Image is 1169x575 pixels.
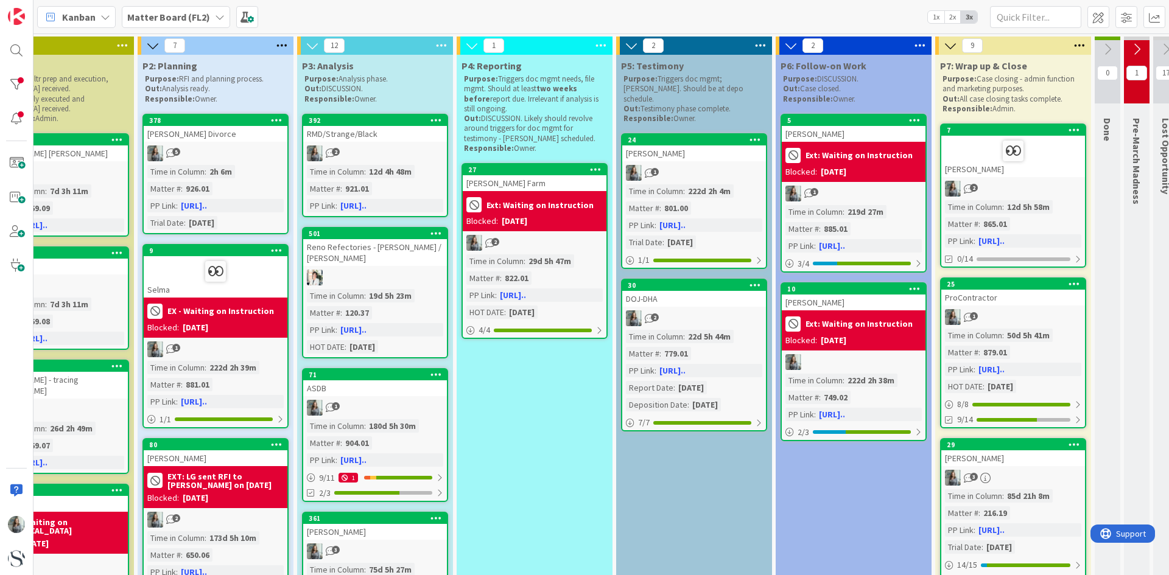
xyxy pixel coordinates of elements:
[183,321,208,334] div: [DATE]
[304,94,354,104] strong: Responsible:
[303,470,447,486] div: 9/111
[147,341,163,357] img: LG
[303,369,447,396] div: 71ASDB
[307,306,340,319] div: Matter #
[307,289,364,302] div: Time in Column
[1004,329,1053,342] div: 50d 5h 41m
[947,126,1085,134] div: 7
[303,115,447,142] div: 392RMD/Strange/Black
[622,291,766,307] div: DOJ-DHA
[307,400,323,416] img: LG
[464,114,605,144] p: DISCUSSION. Likely should revolve around triggers for doc mgmt for testimony - [PERSON_NAME] sche...
[307,340,345,354] div: HOT DATE
[145,94,195,104] strong: Responsible:
[626,347,659,360] div: Matter #
[662,235,664,249] span: :
[821,166,846,178] div: [DATE]
[144,341,287,357] div: LG
[783,94,833,104] strong: Responsible:
[978,346,980,359] span: :
[810,188,818,196] span: 1
[806,151,913,159] b: Ext: Waiting on Instruction
[303,400,447,416] div: LG
[782,115,925,126] div: 5
[626,165,642,181] img: LG
[651,168,659,176] span: 1
[664,235,696,249] div: [DATE]
[309,229,447,238] div: 501
[651,313,659,321] span: 2
[303,543,447,559] div: LG
[943,104,1084,114] p: Admin.
[303,228,447,266] div: 501Reno Refectories - [PERSON_NAME] / [PERSON_NAME]
[978,524,1005,535] a: [URL]..
[23,315,53,328] div: 869.08
[628,136,766,144] div: 24
[342,306,372,319] div: 120.37
[941,279,1085,290] div: 25
[149,246,287,255] div: 9
[622,134,766,145] div: 24
[626,235,662,249] div: Trial Date
[782,284,925,294] div: 10
[464,144,605,153] p: Owner.
[685,184,734,198] div: 222d 2h 4m
[366,165,415,178] div: 12d 4h 48m
[502,271,532,285] div: 822.01
[304,94,446,104] p: Owner.
[127,11,210,23] b: Matter Board (FL2)
[145,74,179,84] strong: Purpose:
[978,217,980,231] span: :
[21,333,47,344] a: [URL]..
[345,340,346,354] span: :
[943,74,977,84] strong: Purpose:
[524,254,525,268] span: :
[463,322,606,338] div: 4/4
[145,94,286,104] p: Owner.
[142,60,197,72] span: P2: Planning
[643,38,664,53] span: 2
[147,199,176,212] div: PP Link
[500,290,526,301] a: [URL]..
[941,136,1085,177] div: [PERSON_NAME]
[26,2,55,16] span: Support
[1002,329,1004,342] span: :
[941,290,1085,305] div: ProContractor
[638,254,650,267] span: 1 / 1
[659,365,686,376] a: [URL]..
[683,330,685,343] span: :
[462,60,522,72] span: P4: Reporting
[945,181,961,197] img: LG
[495,288,497,302] span: :
[1004,200,1053,214] div: 12d 5h 58m
[145,74,286,84] p: RFI and planning process.
[785,186,801,201] img: LG
[814,239,816,253] span: :
[463,175,606,191] div: [PERSON_NAME] Farm
[970,312,978,320] span: 1
[806,319,913,328] b: Ext: Waiting on Instruction
[782,126,925,142] div: [PERSON_NAME]
[940,60,1027,72] span: P7: Wrap up & Close
[144,145,287,161] div: LG
[945,200,1002,214] div: Time in Column
[947,280,1085,288] div: 25
[623,114,765,124] p: Owner.
[945,309,961,325] img: LG
[144,412,287,427] div: 1/1
[943,103,992,114] strong: Responsible:
[961,11,977,23] span: 3x
[661,347,691,360] div: 779.01
[821,222,851,235] div: 885.01
[324,38,345,53] span: 12
[623,113,673,124] strong: Responsible:
[785,205,843,218] div: Time in Column
[622,145,766,161] div: [PERSON_NAME]
[340,200,367,211] a: [URL]..
[45,184,47,198] span: :
[307,543,323,559] img: LG
[978,364,1005,375] a: [URL]..
[332,148,340,156] span: 2
[479,324,490,336] span: 4 / 4
[466,305,504,319] div: HOT DATE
